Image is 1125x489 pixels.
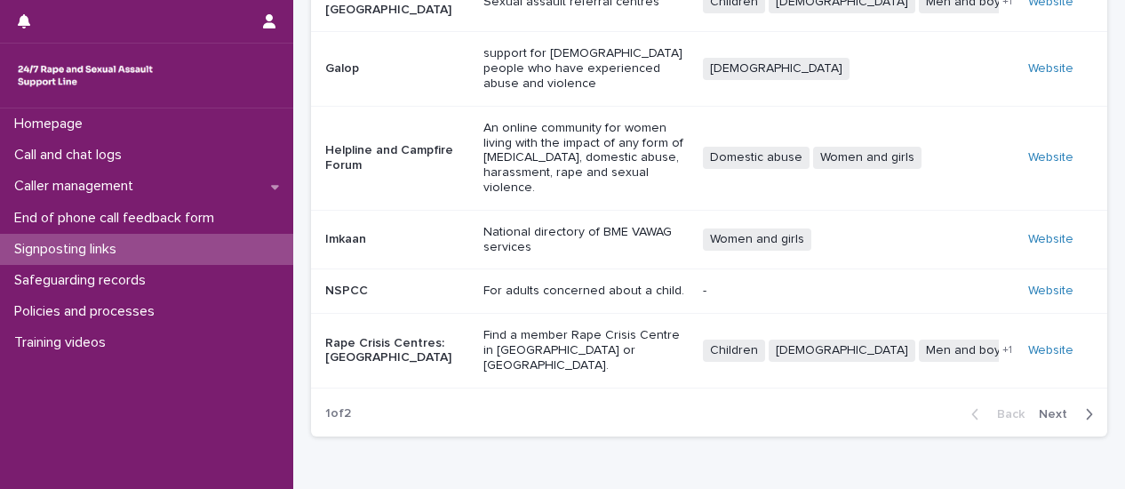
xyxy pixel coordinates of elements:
p: Call and chat logs [7,147,136,164]
p: Imkaan [325,232,469,247]
span: Back [986,408,1025,421]
span: [DEMOGRAPHIC_DATA] [703,58,850,80]
p: NSPCC [325,284,469,299]
span: Women and girls [703,228,811,251]
tr: ImkaanNational directory of BME VAWAG servicesWomen and girlsWebsite [311,210,1107,269]
p: Rape Crisis Centres: [GEOGRAPHIC_DATA] [325,336,469,366]
p: Galop [325,61,469,76]
p: Homepage [7,116,97,132]
p: Caller management [7,178,148,195]
p: An online community for women living with the impact of any form of [MEDICAL_DATA], domestic abus... [483,121,688,196]
p: 1 of 2 [311,392,365,436]
p: support for [DEMOGRAPHIC_DATA] people who have experienced abuse and violence [483,46,688,91]
span: [DEMOGRAPHIC_DATA] [769,340,915,362]
span: Men and boys [919,340,1014,362]
p: Policies and processes [7,303,169,320]
p: Helpline and Campfire Forum [325,143,469,173]
p: Training videos [7,334,120,351]
span: + 1 [1002,345,1012,356]
button: Next [1032,406,1107,422]
a: Website [1028,344,1073,357]
tr: Galopsupport for [DEMOGRAPHIC_DATA] people who have experienced abuse and violence[DEMOGRAPHIC_DA... [311,32,1107,106]
a: Website [1028,285,1073,297]
a: Website [1028,151,1073,164]
p: Signposting links [7,241,131,258]
p: - [703,284,1014,299]
p: End of phone call feedback form [7,210,228,227]
p: Find a member Rape Crisis Centre in [GEOGRAPHIC_DATA] or [GEOGRAPHIC_DATA]. [483,328,688,373]
tr: NSPCCFor adults concerned about a child.-Website [311,269,1107,314]
tr: Rape Crisis Centres: [GEOGRAPHIC_DATA]Find a member Rape Crisis Centre in [GEOGRAPHIC_DATA] or [G... [311,314,1107,388]
span: Domestic abuse [703,147,810,169]
a: Website [1028,62,1073,75]
span: Children [703,340,765,362]
p: For adults concerned about a child. [483,284,688,299]
span: Next [1039,408,1078,421]
a: Website [1028,233,1073,245]
button: Back [957,406,1032,422]
tr: Helpline and Campfire ForumAn online community for women living with the impact of any form of [M... [311,106,1107,210]
p: National directory of BME VAWAG services [483,225,688,255]
img: rhQMoQhaT3yELyF149Cw [14,58,156,93]
span: Women and girls [813,147,922,169]
p: Safeguarding records [7,272,160,289]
